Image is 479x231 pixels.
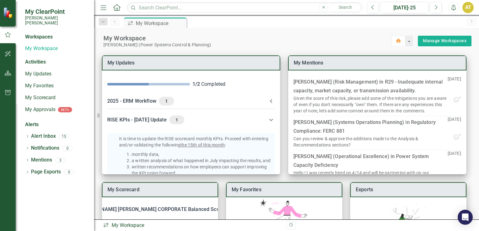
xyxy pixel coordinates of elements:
div: Can you review & approve the additions made to the Analysis & Recommendations sections? [293,136,448,148]
a: My Workspace [25,45,88,52]
span: Search [339,5,352,10]
a: My Updates [108,60,135,66]
div: 0 [64,169,74,175]
p: [DATE] [448,150,461,202]
a: Page Exports [31,168,61,176]
div: My Workspace [103,222,282,229]
span: 1 [161,98,171,104]
span: 1 [172,117,182,123]
p: [DATE] [448,116,461,133]
button: AT [462,2,474,13]
a: Manage Workspaces [423,37,466,45]
div: 3 [55,157,65,163]
div: [PERSON_NAME] [PERSON_NAME] CORPORATE Balanced Scorecard [78,205,234,214]
div: [PERSON_NAME] (Risk Management) in [293,78,448,95]
div: split button [418,36,471,46]
a: My Favorites [232,187,261,192]
div: [DATE]-25 [383,4,426,12]
input: Search ClearPoint... [127,2,362,13]
p: [DATE] [448,76,461,96]
button: [DATE]-25 [381,2,429,13]
li: written recommendations on how employees can support improving the KPI going forward. [132,164,272,176]
div: 0 [62,146,72,151]
a: My Scorecard [25,94,88,101]
div: 2025 - ERM Workflow1 [102,93,280,109]
div: [PERSON_NAME] [PERSON_NAME] CORPORATE Balanced Scorecard [102,203,218,216]
a: Notifications [31,145,59,152]
div: Workspaces [25,33,53,41]
a: My Updates [25,70,88,78]
a: Alert Inbox [31,133,56,140]
div: Open Intercom Messenger [458,210,473,225]
div: [PERSON_NAME] (Power Systems Control & Planning) [103,42,392,48]
small: [PERSON_NAME] [PERSON_NAME] [25,15,88,26]
li: a written analysis of what happened in July impacting the results, and [132,157,272,164]
div: 2025 - ERM Workflow [107,97,267,105]
div: Activities [25,59,88,66]
p: It is time to update the RISE scorecard monthly KPIs. Proceed with entering and/or validating the... [119,136,272,148]
div: 15 [59,134,69,139]
div: Alerts [25,121,88,128]
a: My Scorecard [108,187,139,192]
a: My Mentions [294,60,324,66]
div: Given the score of this risk, please add some of the mitigations you are aware of even if you don... [293,95,448,114]
span: the 15th of this month [180,142,225,147]
div: RISE KPIs - [DATE] Update [107,115,267,124]
button: Search [329,3,361,12]
img: ClearPoint Strategy [3,7,14,18]
div: [PERSON_NAME] (Operational Excellence) in [293,152,448,170]
a: Exports [356,187,373,192]
a: Mentions [31,157,52,164]
li: monthly data, [132,151,272,157]
button: Manage Workspaces [418,36,471,46]
div: BETA [58,107,72,112]
div: 1 / 2 [192,81,200,88]
div: RISE KPIs - [DATE] Update1 [102,109,280,131]
div: [PERSON_NAME] (Systems Operations Planning) in [293,118,448,136]
div: My Workspace [136,19,185,27]
a: My Approvals [25,106,55,113]
div: Completed [192,81,275,88]
span: My ClearPoint [25,8,88,15]
a: My Favorites [25,82,88,90]
div: My Workspace [103,34,392,42]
